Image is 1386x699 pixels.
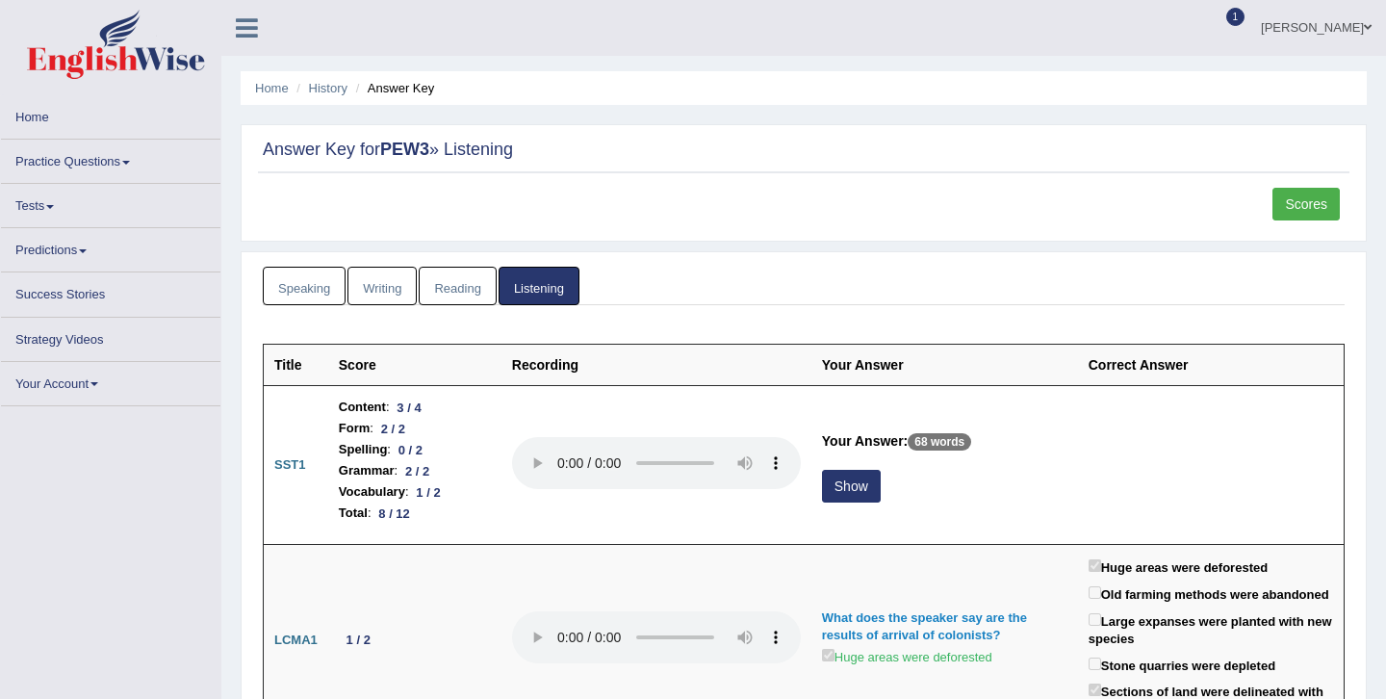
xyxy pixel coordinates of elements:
[263,267,346,306] a: Speaking
[263,141,1345,160] h2: Answer Key for » Listening
[274,633,318,647] b: LCMA1
[822,609,1067,645] div: What does the speaker say are the results of arrival of colonists?
[347,267,417,306] a: Writing
[1272,188,1340,220] a: Scores
[1,228,220,266] a: Predictions
[391,440,430,460] div: 0 / 2
[822,470,881,503] button: Show
[908,433,971,451] p: 68 words
[419,267,496,306] a: Reading
[339,439,491,460] li: :
[1,184,220,221] a: Tests
[1089,658,1101,670] input: Stone quarries were depleted
[373,419,413,439] div: 2 / 2
[339,418,371,439] b: Form
[1089,559,1101,572] input: Huge areas were deforested
[372,504,418,524] div: 8 / 12
[1089,556,1268,578] label: Huge areas were deforested
[339,460,395,481] b: Grammar
[409,482,449,503] div: 1 / 2
[339,460,491,481] li: :
[339,481,491,503] li: :
[1089,654,1275,676] label: Stone quarries were depleted
[822,433,908,449] b: Your Answer:
[1,95,220,133] a: Home
[339,630,378,650] div: 1 / 2
[380,140,429,159] strong: PEW3
[501,345,811,386] th: Recording
[328,345,501,386] th: Score
[339,397,491,418] li: :
[1089,613,1101,626] input: Large expanses were planted with new species
[255,81,289,95] a: Home
[1,362,220,400] a: Your Account
[1089,586,1101,599] input: Old farming methods were abandoned
[811,345,1078,386] th: Your Answer
[274,457,306,472] b: SST1
[339,418,491,439] li: :
[1,140,220,177] a: Practice Questions
[390,398,429,418] div: 3 / 4
[1,318,220,355] a: Strategy Videos
[499,267,579,306] a: Listening
[1078,345,1345,386] th: Correct Answer
[339,439,388,460] b: Spelling
[1089,582,1329,605] label: Old farming methods were abandoned
[339,503,368,524] b: Total
[398,461,437,481] div: 2 / 2
[339,481,405,503] b: Vocabulary
[1,272,220,310] a: Success Stories
[1089,684,1101,696] input: Sections of land were delineated with stones
[309,81,347,95] a: History
[1226,8,1245,26] span: 1
[339,397,386,418] b: Content
[264,345,328,386] th: Title
[822,645,992,667] label: Huge areas were deforested
[822,649,834,661] input: Huge areas were deforested
[339,503,491,524] li: :
[1089,609,1333,649] label: Large expanses were planted with new species
[351,79,435,97] li: Answer Key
